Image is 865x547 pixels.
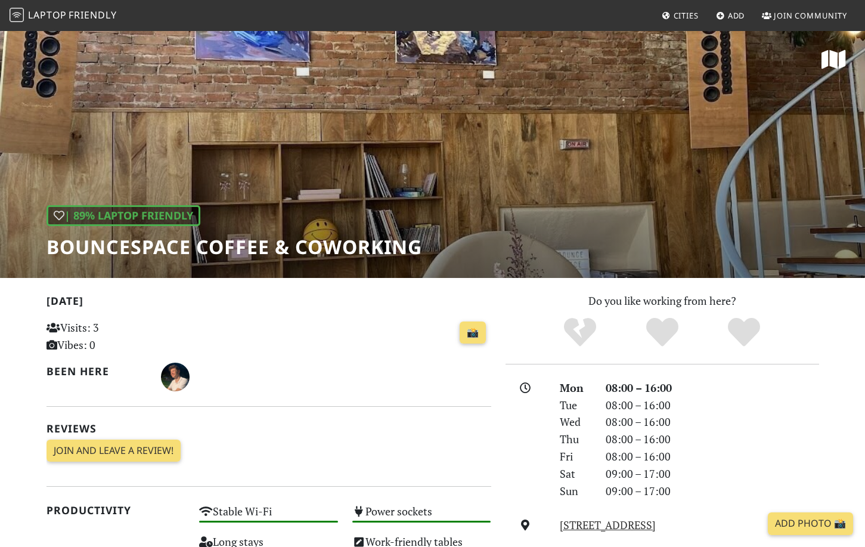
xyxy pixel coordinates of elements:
div: | 89% Laptop Friendly [46,205,200,226]
div: Wed [553,413,598,431]
div: 08:00 – 16:00 [599,413,826,431]
div: 08:00 – 16:00 [599,448,826,465]
a: Join Community [757,5,852,26]
h2: Reviews [46,422,491,435]
div: Sat [553,465,598,483]
a: Add [711,5,750,26]
h1: BounceSpace Coffee & Coworking [46,236,422,258]
h2: [DATE] [46,295,491,312]
div: Tue [553,397,598,414]
div: 08:00 – 16:00 [599,431,826,448]
div: 09:00 – 17:00 [599,483,826,500]
a: 📸 [460,322,486,344]
div: 09:00 – 17:00 [599,465,826,483]
div: Mon [553,379,598,397]
img: LaptopFriendly [10,8,24,22]
div: Power sockets [345,502,498,532]
div: Stable Wi-Fi [192,502,345,532]
div: Definitely! [703,316,785,349]
span: Friendly [69,8,116,21]
h2: Productivity [46,504,185,517]
a: LaptopFriendly LaptopFriendly [10,5,117,26]
div: Thu [553,431,598,448]
p: Visits: 3 Vibes: 0 [46,319,185,354]
a: Add Photo 📸 [768,512,853,535]
div: Sun [553,483,598,500]
div: Yes [621,316,703,349]
img: 6827-talha.jpg [161,363,190,391]
div: No [539,316,621,349]
p: Do you like working from here? [506,292,819,310]
span: Join Community [774,10,847,21]
span: Laptop [28,8,67,21]
a: Cities [657,5,703,26]
span: Add [728,10,745,21]
h2: Been here [46,365,147,378]
span: Cities [674,10,699,21]
div: Fri [553,448,598,465]
a: [STREET_ADDRESS] [560,518,656,532]
div: 08:00 – 16:00 [599,379,826,397]
span: Talha Şahin [161,369,190,383]
a: Join and leave a review! [46,440,181,462]
div: 08:00 – 16:00 [599,397,826,414]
